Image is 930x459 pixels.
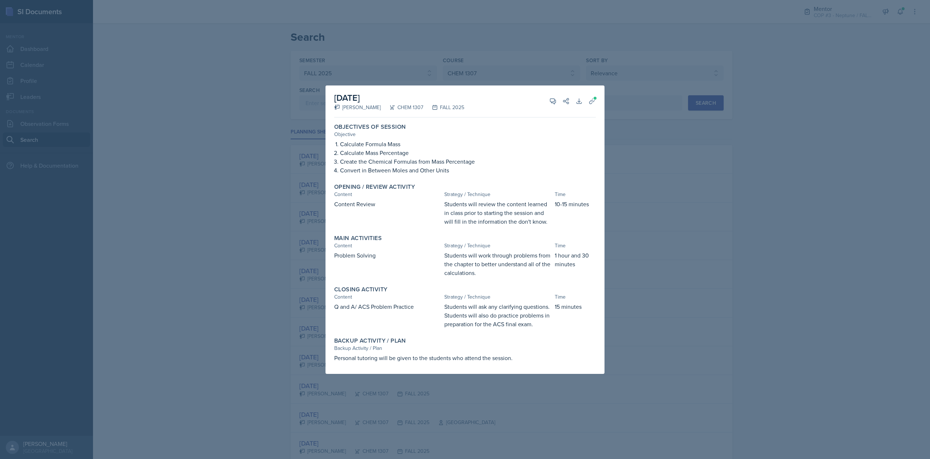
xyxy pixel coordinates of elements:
[334,104,381,111] div: [PERSON_NAME]
[334,131,596,138] div: Objective
[555,302,596,311] p: 15 minutes
[340,148,596,157] p: Calculate Mass Percentage
[340,140,596,148] p: Calculate Formula Mass
[381,104,423,111] div: CHEM 1307
[334,344,596,352] div: Backup Activity / Plan
[334,191,441,198] div: Content
[555,191,596,198] div: Time
[444,200,551,226] p: Students will review the content learned in class prior to starting the session and will fill in ...
[444,302,551,328] p: Students will ask any clarifying questions. Students will also do practice problems in preparatio...
[555,251,596,268] p: 1 hour and 30 minutes
[334,337,406,344] label: Backup Activity / Plan
[340,157,596,166] p: Create the Chemical Formulas from Mass Percentage
[444,251,551,277] p: Students will work through problems from the chapter to better understand all of the calculations.
[444,191,551,198] div: Strategy / Technique
[555,242,596,250] div: Time
[334,286,387,293] label: Closing Activity
[334,235,382,242] label: Main Activities
[423,104,464,111] div: FALL 2025
[555,200,596,208] p: 10-15 minutes
[334,200,441,208] p: Content Review
[334,293,441,301] div: Content
[334,251,441,260] p: Problem Solving
[555,293,596,301] div: Time
[334,302,441,311] p: Q and A/ ACS Problem Practice
[334,242,441,250] div: Content
[334,354,596,362] p: Personal tutoring will be given to the students who attend the session.
[334,91,464,104] h2: [DATE]
[340,166,596,175] p: Convert in Between Moles and Other Units
[334,183,415,191] label: Opening / Review Activity
[334,123,406,131] label: Objectives of Session
[444,242,551,250] div: Strategy / Technique
[444,293,551,301] div: Strategy / Technique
